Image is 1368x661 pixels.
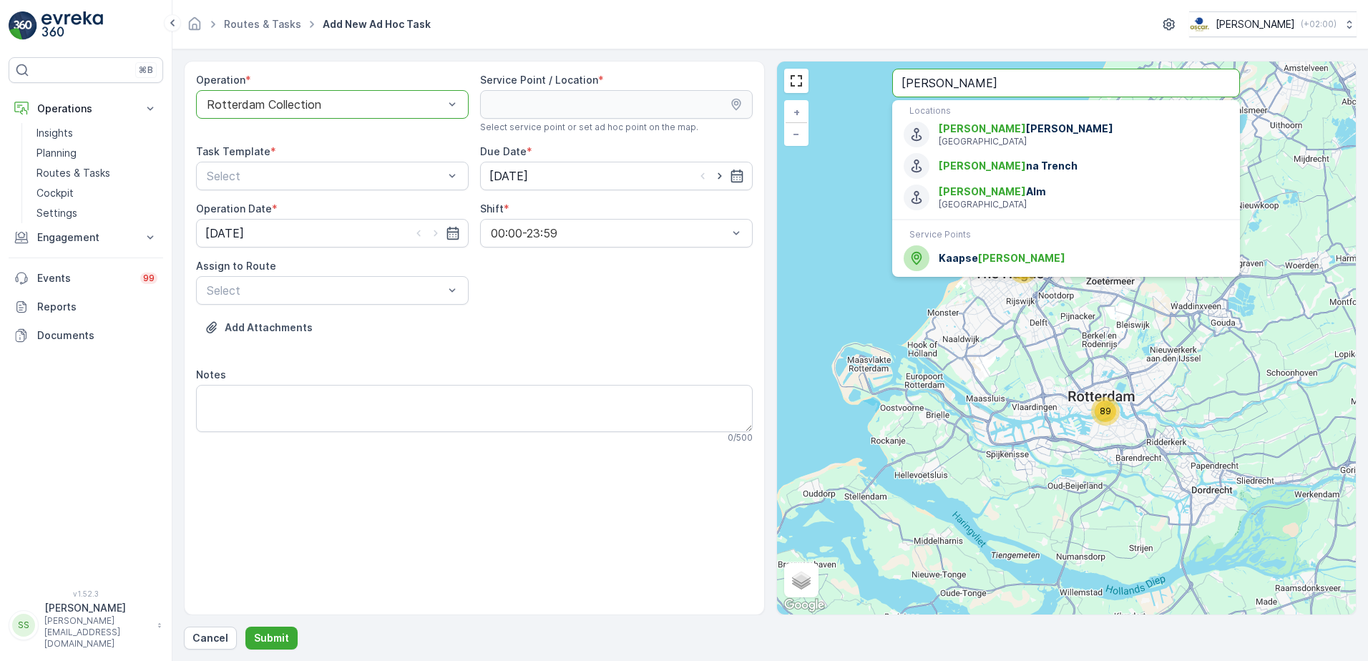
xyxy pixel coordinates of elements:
p: Operations [37,102,135,116]
button: SS[PERSON_NAME][PERSON_NAME][EMAIL_ADDRESS][DOMAIN_NAME] [9,601,163,650]
p: [PERSON_NAME] [1216,17,1295,31]
p: Settings [36,206,77,220]
p: ( +02:00 ) [1301,19,1337,30]
div: 89 [1091,397,1120,426]
label: Shift [480,202,504,215]
img: basis-logo_rgb2x.png [1189,16,1210,32]
p: Cockpit [36,186,74,200]
span: na Trench [939,159,1228,173]
span: + [793,106,800,118]
span: [PERSON_NAME] [939,122,1228,136]
p: 99 [143,273,155,284]
p: ⌘B [139,64,153,76]
a: Reports [9,293,163,321]
img: Google [781,596,828,615]
div: SS [12,614,35,637]
a: Layers [786,564,817,596]
button: Cancel [184,627,237,650]
span: Select service point or set ad hoc point on the map. [480,122,698,133]
ul: Menu [892,100,1240,277]
a: Homepage [187,21,202,34]
span: [PERSON_NAME] [978,252,1065,264]
span: Kaapse [939,251,1228,265]
span: [PERSON_NAME] [939,160,1026,172]
p: Locations [909,105,1223,117]
p: [GEOGRAPHIC_DATA] [939,199,1228,210]
p: [PERSON_NAME] [44,601,150,615]
p: Select [207,167,444,185]
a: Documents [9,321,163,350]
span: [PERSON_NAME] [939,122,1026,134]
img: logo_light-DOdMpM7g.png [41,11,103,40]
a: Routes & Tasks [224,18,301,30]
span: v 1.52.3 [9,589,163,598]
a: Zoom In [786,102,807,123]
label: Operation Date [196,202,272,215]
label: Task Template [196,145,270,157]
label: Service Point / Location [480,74,598,86]
p: [PERSON_NAME][EMAIL_ADDRESS][DOMAIN_NAME] [44,615,150,650]
button: Upload File [196,316,321,339]
p: Submit [254,631,289,645]
p: Documents [37,328,157,343]
a: Settings [31,203,163,223]
button: [PERSON_NAME](+02:00) [1189,11,1357,37]
p: Add Attachments [225,320,313,335]
a: View Fullscreen [786,70,807,92]
a: Routes & Tasks [31,163,163,183]
span: Alm [939,185,1228,199]
label: Notes [196,368,226,381]
p: 0 / 500 [728,432,753,444]
p: Engagement [37,230,135,245]
p: Routes & Tasks [36,166,110,180]
a: Zoom Out [786,123,807,145]
input: dd/mm/yyyy [196,219,469,248]
p: Service Points [909,229,1223,240]
a: Events99 [9,264,163,293]
button: Operations [9,94,163,123]
span: 89 [1100,406,1111,416]
p: Reports [37,300,157,314]
img: logo [9,11,37,40]
p: Select [207,282,444,299]
a: Insights [31,123,163,143]
button: Submit [245,627,298,650]
label: Assign to Route [196,260,276,272]
a: Open this area in Google Maps (opens a new window) [781,596,828,615]
span: − [793,127,800,139]
a: Cockpit [31,183,163,203]
input: Search address or service points [892,69,1240,97]
p: Events [37,271,132,285]
label: Due Date [480,145,527,157]
p: [GEOGRAPHIC_DATA] [939,136,1228,147]
p: Cancel [192,631,228,645]
span: [PERSON_NAME] [939,185,1026,197]
a: Planning [31,143,163,163]
p: Insights [36,126,73,140]
span: Add New Ad Hoc Task [320,17,434,31]
label: Operation [196,74,245,86]
input: dd/mm/yyyy [480,162,753,190]
p: Planning [36,146,77,160]
button: Engagement [9,223,163,252]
